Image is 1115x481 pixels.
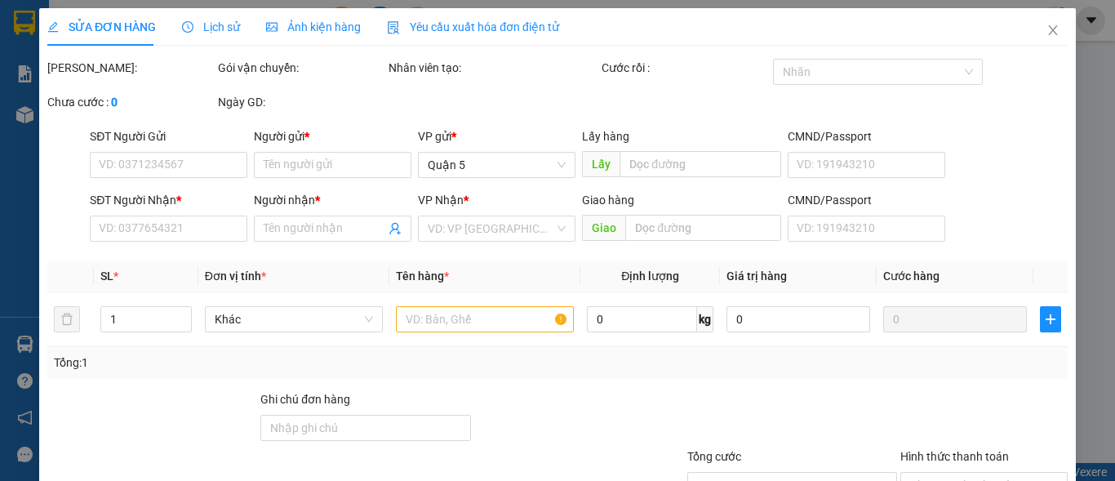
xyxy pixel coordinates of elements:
span: Định lượng [621,269,679,283]
span: clock-circle [182,21,193,33]
span: Đơn vị tính [204,269,265,283]
input: 0 [883,306,1027,332]
span: picture [266,21,278,33]
span: user-add [389,222,402,235]
div: VP gửi [418,127,575,145]
span: Giao hàng [582,194,634,207]
span: edit [47,21,59,33]
div: Tổng: 1 [54,354,432,372]
span: VP Nhận [418,194,464,207]
div: [PERSON_NAME]: [47,59,215,77]
div: Nhân viên tạo: [389,59,598,77]
span: Lịch sử [182,20,240,33]
button: Close [1030,8,1076,54]
span: Tổng cước [687,450,741,463]
span: Yêu cầu xuất hóa đơn điện tử [387,20,559,33]
input: Ghi chú đơn hàng [260,415,470,441]
div: Người nhận [254,191,411,209]
span: close [1046,24,1059,37]
div: CMND/Passport [787,127,944,145]
span: Khác [214,307,372,332]
span: Ảnh kiện hàng [266,20,361,33]
span: kg [697,306,713,332]
img: icon [387,21,400,34]
span: Quận 5 [428,153,566,177]
span: Tên hàng [396,269,449,283]
span: plus [1040,313,1060,326]
span: Lấy [582,151,620,177]
span: SL [100,269,113,283]
div: Người gửi [254,127,411,145]
input: VD: Bàn, Ghế [396,306,574,332]
span: Cước hàng [883,269,940,283]
b: 0 [111,96,118,109]
span: Lấy hàng [582,130,629,143]
div: Chưa cước : [47,93,215,111]
label: Ghi chú đơn hàng [260,393,350,406]
button: delete [54,306,80,332]
div: Cước rồi : [602,59,769,77]
input: Dọc đường [625,215,780,241]
div: SĐT Người Gửi [90,127,247,145]
div: Gói vận chuyển: [218,59,385,77]
div: SĐT Người Nhận [90,191,247,209]
span: Giao [582,215,625,241]
input: Dọc đường [620,151,780,177]
div: Ngày GD: [218,93,385,111]
button: plus [1039,306,1061,332]
span: SỬA ĐƠN HÀNG [47,20,156,33]
span: Giá trị hàng [726,269,787,283]
div: CMND/Passport [787,191,944,209]
label: Hình thức thanh toán [900,450,1009,463]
